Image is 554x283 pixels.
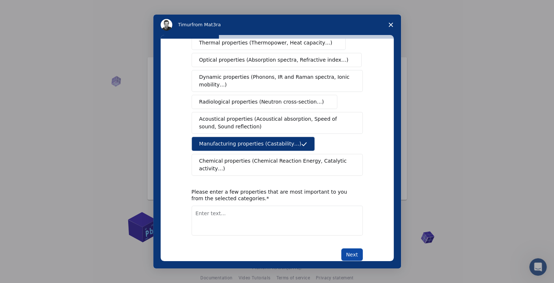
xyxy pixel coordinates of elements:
[381,15,401,35] span: Close survey
[199,73,350,89] span: Dynamic properties (Phonons, IR and Raman spectra, Ionic mobility…)
[192,137,315,151] button: Manufacturing properties (Castability…)
[15,5,41,12] span: Support
[199,39,333,47] span: Thermal properties (Thermopower, Heat capacity…)
[192,154,363,176] button: Chemical properties (Chemical Reaction Energy, Catalytic activity…)
[199,157,350,172] span: Chemical properties (Chemical Reaction Energy, Catalytic activity…)
[341,248,363,261] button: Next
[192,112,363,134] button: Acoustical properties (Acoustical absorption, Speed of sound, Sound reflection)
[199,115,351,131] span: Acoustical properties (Acoustical absorption, Speed of sound, Sound reflection)
[192,70,363,92] button: Dynamic properties (Phonons, IR and Raman spectra, Ionic mobility…)
[199,98,324,106] span: Radiological properties (Neutron cross-section…)
[161,19,172,31] img: Profile image for Timur
[192,53,362,67] button: Optical properties (Absorption spectra, Refractive index…)
[199,56,349,64] span: Optical properties (Absorption spectra, Refractive index…)
[192,36,346,50] button: Thermal properties (Thermopower, Heat capacity…)
[178,22,192,27] span: Timur
[199,140,302,148] span: Manufacturing properties (Castability…)
[192,22,221,27] span: from Mat3ra
[192,95,338,109] button: Radiological properties (Neutron cross-section…)
[192,206,363,236] textarea: Enter text...
[192,189,352,202] div: Please enter a few properties that are most important to you from the selected categories.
